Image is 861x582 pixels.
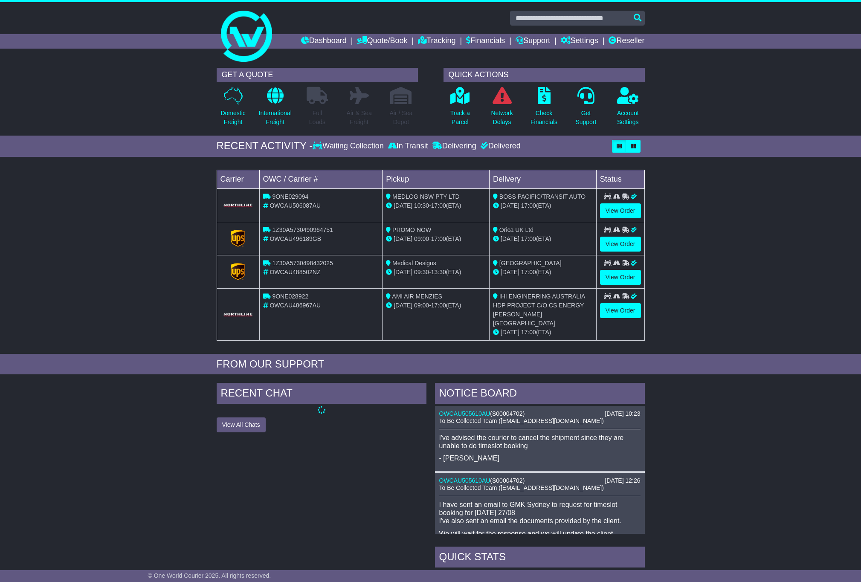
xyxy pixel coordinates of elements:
[493,235,593,243] div: (ETA)
[272,260,333,266] span: 1Z30A5730498432025
[259,109,292,127] p: International Freight
[489,170,596,188] td: Delivery
[431,235,446,242] span: 17:00
[414,269,429,275] span: 09:30
[575,109,596,127] p: Get Support
[600,203,641,218] a: View Order
[392,293,442,300] span: AMI AIR MENZIES
[501,269,519,275] span: [DATE]
[431,269,446,275] span: 13:30
[307,109,328,127] p: Full Loads
[217,68,418,82] div: GET A QUOTE
[386,201,486,210] div: - (ETA)
[258,87,292,131] a: InternationalFreight
[259,170,383,188] td: OWC / Carrier #
[386,235,486,243] div: - (ETA)
[600,270,641,285] a: View Order
[450,87,470,131] a: Track aParcel
[357,34,407,49] a: Quote/Book
[466,34,505,49] a: Financials
[439,477,490,484] a: OWCAU505610AU
[414,302,429,309] span: 09:00
[431,202,446,209] span: 17:00
[270,235,321,242] span: OWCAU496189GB
[313,142,386,151] div: Waiting Collection
[521,329,536,336] span: 17:00
[270,202,321,209] span: OWCAU506087AU
[491,109,513,127] p: Network Delays
[430,142,478,151] div: Delivering
[272,226,333,233] span: 1Z30A5730490964751
[394,235,412,242] span: [DATE]
[439,417,604,424] span: To Be Collected Team ([EMAIL_ADDRESS][DOMAIN_NAME])
[386,301,486,310] div: - (ETA)
[217,383,426,406] div: RECENT CHAT
[501,235,519,242] span: [DATE]
[521,202,536,209] span: 17:00
[493,293,585,327] span: IHI ENGINERRING AUSTRALIA HDP PROJECT C/O CS ENERGY [PERSON_NAME][GEOGRAPHIC_DATA]
[217,140,313,152] div: RECENT ACTIVITY -
[418,34,455,49] a: Tracking
[439,454,641,462] p: - [PERSON_NAME]
[439,484,604,491] span: To Be Collected Team ([EMAIL_ADDRESS][DOMAIN_NAME])
[431,302,446,309] span: 17:00
[414,235,429,242] span: 09:00
[444,68,645,82] div: QUICK ACTIONS
[220,109,245,127] p: Domestic Freight
[478,142,521,151] div: Delivered
[272,193,308,200] span: 9ONE029094
[392,193,459,200] span: MEDLOG NSW PTY LTD
[270,269,320,275] span: OWCAU488502NZ
[394,202,412,209] span: [DATE]
[492,477,523,484] span: S00004702
[435,547,645,570] div: Quick Stats
[386,142,430,151] div: In Transit
[392,260,436,266] span: Medical Designs
[617,109,639,127] p: Account Settings
[222,203,254,208] img: GetCarrierServiceLogo
[521,235,536,242] span: 17:00
[439,434,641,450] p: I've advised the courier to cancel the shipment since they are unable to do timeslot booking
[501,202,519,209] span: [DATE]
[605,477,640,484] div: [DATE] 12:26
[347,109,372,127] p: Air & Sea Freight
[435,383,645,406] div: NOTICE BOARD
[609,34,644,49] a: Reseller
[386,268,486,277] div: - (ETA)
[600,303,641,318] a: View Order
[561,34,598,49] a: Settings
[390,109,413,127] p: Air / Sea Depot
[220,87,246,131] a: DomesticFreight
[492,410,523,417] span: S00004702
[493,201,593,210] div: (ETA)
[499,260,562,266] span: [GEOGRAPHIC_DATA]
[148,572,271,579] span: © One World Courier 2025. All rights reserved.
[575,87,597,131] a: GetSupport
[521,269,536,275] span: 17:00
[392,226,431,233] span: PROMO NOW
[217,358,645,371] div: FROM OUR SUPPORT
[439,410,490,417] a: OWCAU505610AU
[493,328,593,337] div: (ETA)
[499,193,586,200] span: BOSS PACIFIC/TRANSIT AUTO
[301,34,347,49] a: Dashboard
[383,170,490,188] td: Pickup
[439,410,641,417] div: ( )
[617,87,639,131] a: AccountSettings
[394,269,412,275] span: [DATE]
[501,329,519,336] span: [DATE]
[270,302,321,309] span: OWCAU486967AU
[493,268,593,277] div: (ETA)
[231,263,245,280] img: GetCarrierServiceLogo
[222,312,254,317] img: GetCarrierServiceLogo
[439,477,641,484] div: ( )
[272,293,308,300] span: 9ONE028922
[530,87,558,131] a: CheckFinancials
[596,170,644,188] td: Status
[516,34,550,49] a: Support
[531,109,557,127] p: Check Financials
[439,530,641,538] p: We will wait for the response and we will update the client.
[394,302,412,309] span: [DATE]
[414,202,429,209] span: 10:30
[490,87,513,131] a: NetworkDelays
